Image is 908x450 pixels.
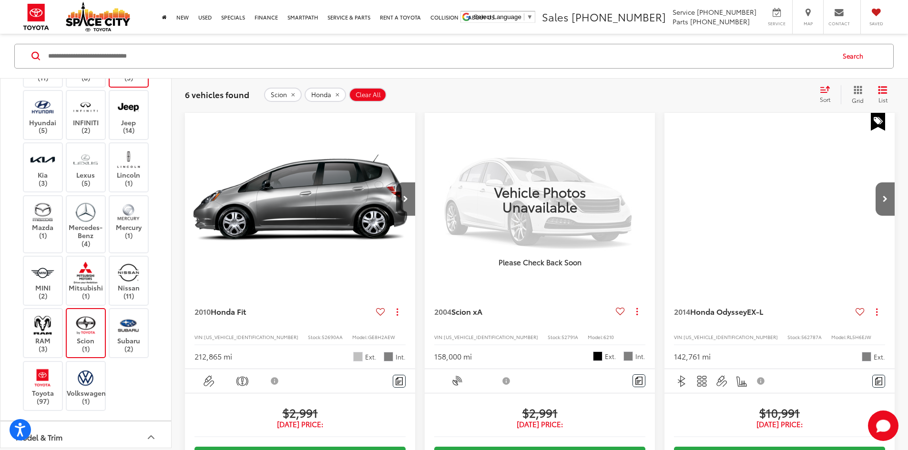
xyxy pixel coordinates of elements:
span: Storm Silver Metallic [353,352,363,361]
span: Gray [384,352,393,361]
button: Comments [393,375,406,388]
img: Space City Toyota in Humble, TX) [30,200,56,223]
label: Ford (11) [24,66,62,82]
span: dropdown dots [636,308,638,315]
span: Map [797,20,818,27]
img: Vehicle Photos Unavailable Please Check Back Soon [425,113,655,285]
a: 2014Honda OdysseyEX-L [674,306,852,317]
img: Space City Toyota in Humble, TX) [30,96,56,118]
img: Bluetooth® [676,375,688,387]
img: Space City Toyota [66,2,130,31]
span: [US_VEHICLE_IDENTIFICATION_NUMBER] [204,333,298,340]
span: 6 vehicles found [185,88,249,100]
span: Int. [635,352,645,361]
span: Honda [311,90,331,98]
span: List [878,95,888,103]
button: Clear All [349,87,387,101]
label: Honda (5) [110,66,148,82]
button: remove Scion [264,87,302,101]
button: View Disclaimer [261,371,290,391]
img: Space City Toyota in Humble, TX) [30,314,56,336]
a: 2010 Honda Fit Base FWD2010 Honda Fit Base FWD2010 Honda Fit Base FWD2010 Honda Fit Base FWD [184,113,416,286]
a: Select Language​ [474,13,533,20]
span: Parts [673,17,688,26]
span: 2010 [194,306,211,317]
span: Model: [352,333,368,340]
img: Space City Toyota in Humble, TX) [30,261,56,284]
span: $2,991 [434,405,645,420]
img: Space City Toyota in Humble, TX) [30,366,56,389]
label: Mercury (1) [110,200,148,239]
span: Scion xA [451,306,482,317]
span: Select Language [474,13,521,20]
label: GMC (8) [67,66,105,82]
span: 52791A [561,333,578,340]
img: 3rd Row Seating [696,375,708,387]
label: Nissan (11) [110,261,148,300]
span: 52690AA [322,333,343,340]
img: Aux Input [203,375,215,387]
button: View Disclaimer [753,371,769,391]
span: Black Sand Pearl [593,351,602,361]
span: Saved [866,20,887,27]
span: Stock: [787,333,801,340]
span: [PHONE_NUMBER] [697,7,756,17]
img: Space City Toyota in Humble, TX) [115,148,142,170]
img: Space City Toyota in Humble, TX) [115,314,142,336]
span: VIN: [434,333,444,340]
label: Lincoln (1) [110,148,148,187]
img: Aux Input [716,375,728,387]
label: Kia (3) [24,148,62,187]
label: Mazda (1) [24,200,62,239]
img: Space City Toyota in Humble, TX) [30,148,56,170]
button: Comments [872,375,885,388]
span: Int. [396,352,406,361]
img: Satellite Radio [451,375,463,387]
span: VIN: [194,333,204,340]
span: Ext. [874,352,885,361]
span: [US_VEHICLE_IDENTIFICATION_NUMBER] [444,333,538,340]
label: Jeep (14) [110,96,148,134]
button: Actions [868,303,885,320]
button: Search [834,44,877,68]
label: Hyundai (5) [24,96,62,134]
button: View Disclaimer [484,371,530,391]
span: Stock: [308,333,322,340]
span: Service [673,7,695,17]
img: Space City Toyota in Humble, TX) [115,200,142,223]
input: Search by Make, Model, or Keyword [47,44,834,67]
span: GE8H2AEW [368,333,395,340]
span: [DATE] Price: [194,420,406,429]
button: remove Honda [305,87,346,101]
label: Scion (1) [67,314,105,352]
span: dropdown dots [876,308,877,316]
button: Grid View [841,85,871,104]
button: Next image [876,182,895,216]
span: Dark Charcoal [623,351,633,361]
span: Sales [542,9,569,24]
span: [PHONE_NUMBER] [690,17,750,26]
label: Subaru (2) [110,314,148,352]
span: [PHONE_NUMBER] [571,9,666,24]
img: Space City Toyota in Humble, TX) [72,148,99,170]
span: Sort [820,95,830,103]
img: Comments [396,377,403,385]
div: 212,865 mi [194,351,232,362]
button: Actions [629,303,645,320]
label: RAM (3) [24,314,62,352]
a: VIEW_DETAILS [425,113,655,285]
svg: Start Chat [868,410,898,441]
label: Toyota (97) [24,366,62,405]
span: Special [871,113,885,131]
button: Next image [396,182,415,216]
img: Emergency Brake Assist [236,375,248,387]
div: 2010 Honda Fit Base 0 [184,113,416,286]
img: Space City Toyota in Humble, TX) [72,200,99,223]
div: Model & Trim [145,431,157,442]
label: Lexus (5) [67,148,105,187]
span: Model: [831,333,847,340]
span: $10,991 [674,405,885,420]
button: Comments [633,374,645,387]
img: Space City Toyota in Humble, TX) [115,261,142,284]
